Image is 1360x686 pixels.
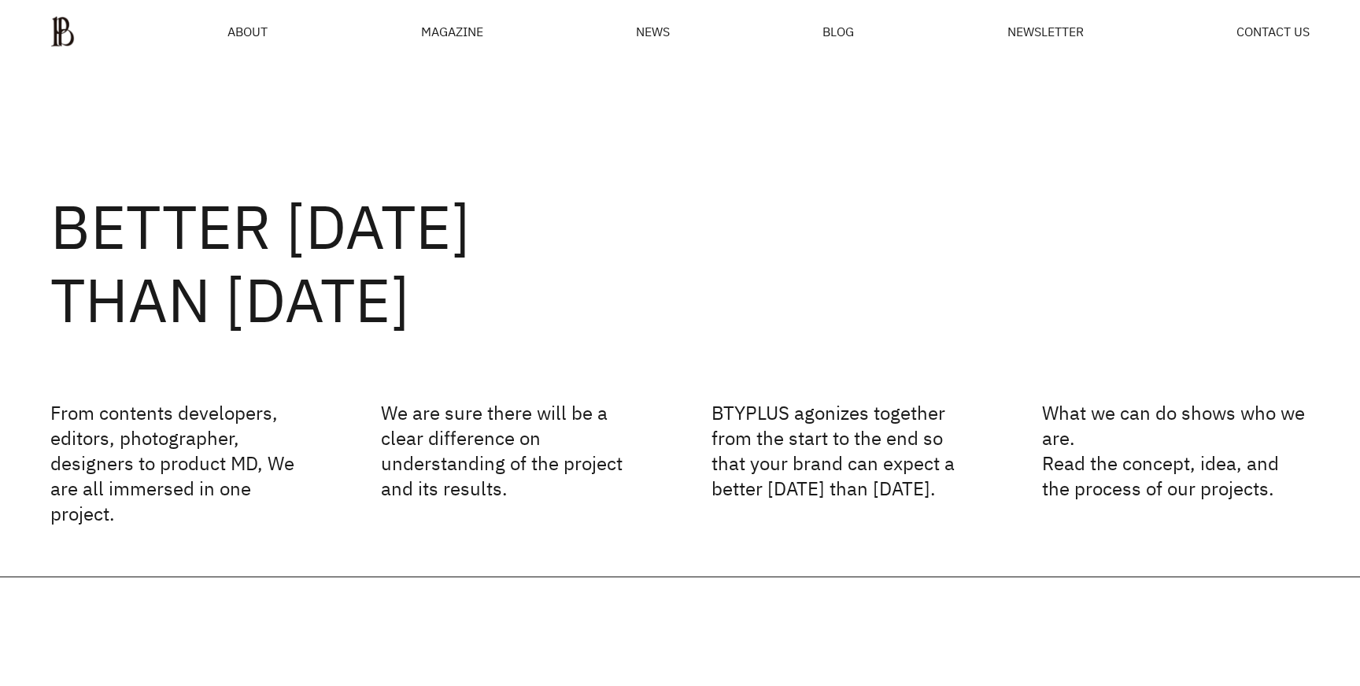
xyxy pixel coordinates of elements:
p: BTYPLUS agonizes together from the start to the end so that your brand can expect a better [DATE]... [711,400,979,526]
a: BLOG [822,25,854,38]
a: NEWSLETTER [1007,25,1084,38]
a: NEWS [636,25,670,38]
img: ba379d5522eb3.png [50,16,75,47]
h2: BETTER [DATE] THAN [DATE] [50,190,1310,337]
div: MAGAZINE [421,25,483,38]
a: ABOUT [227,25,268,38]
p: We are sure there will be a clear difference on understanding of the project and its results. [381,400,649,526]
p: What we can do shows who we are. Read the concept, idea, and the process of our projects. [1042,400,1310,526]
p: From contents developers, editors, photographer, designers to product MD, We are all immersed in ... [50,400,318,526]
a: CONTACT US [1236,25,1310,38]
